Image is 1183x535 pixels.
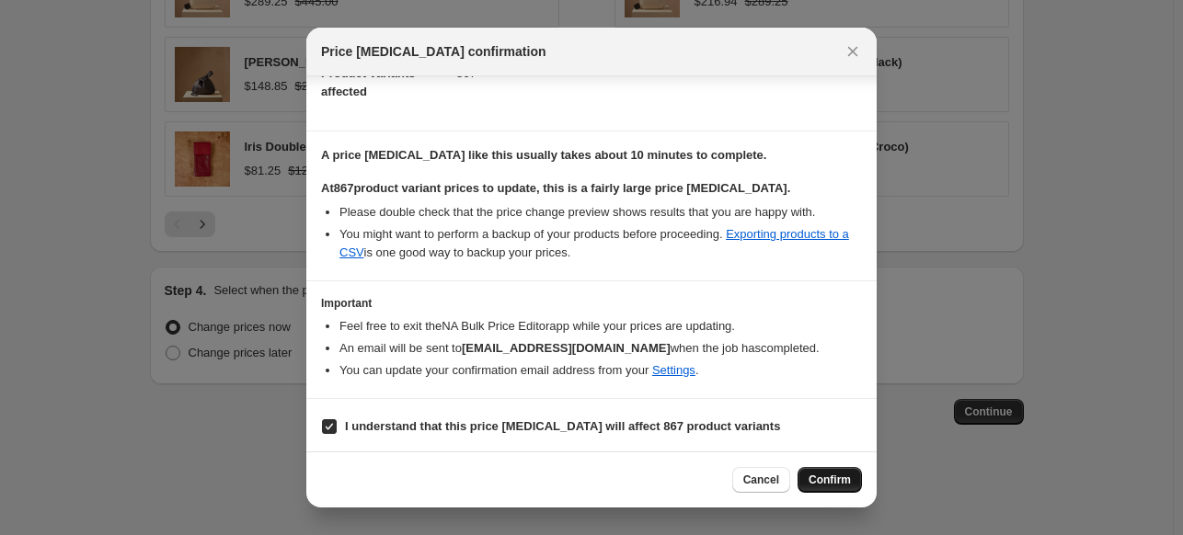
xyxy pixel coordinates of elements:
[798,467,862,493] button: Confirm
[339,203,862,222] li: Please double check that the price change preview shows results that you are happy with.
[339,225,862,262] li: You might want to perform a backup of your products before proceeding. is one good way to backup ...
[321,296,862,311] h3: Important
[743,472,779,487] span: Cancel
[321,148,766,162] b: A price [MEDICAL_DATA] like this usually takes about 10 minutes to complete.
[345,419,780,433] b: I understand that this price [MEDICAL_DATA] will affect 867 product variants
[840,39,866,64] button: Close
[321,181,790,195] b: At 867 product variant prices to update, this is a fairly large price [MEDICAL_DATA].
[339,339,862,358] li: An email will be sent to when the job has completed .
[809,472,851,487] span: Confirm
[732,467,790,493] button: Cancel
[652,363,695,377] a: Settings
[321,42,546,61] span: Price [MEDICAL_DATA] confirmation
[462,341,671,355] b: [EMAIL_ADDRESS][DOMAIN_NAME]
[339,317,862,336] li: Feel free to exit the NA Bulk Price Editor app while your prices are updating.
[339,227,849,259] a: Exporting products to a CSV
[339,361,862,380] li: You can update your confirmation email address from your .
